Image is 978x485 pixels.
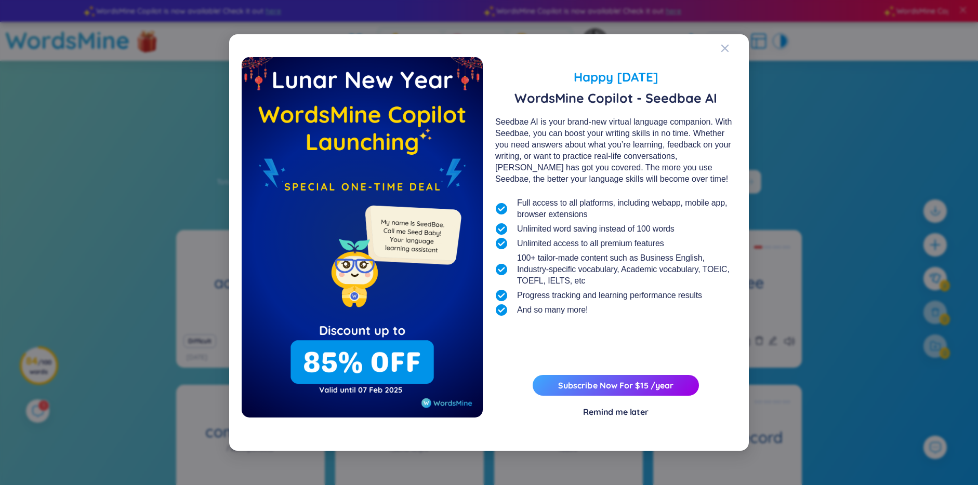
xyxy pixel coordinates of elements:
[360,184,464,288] img: minionSeedbaeMessage.35ffe99e.png
[533,375,699,396] button: Subscribe Now For $15 /year
[495,68,736,86] span: Happy [DATE]
[517,252,736,287] span: 100+ tailor-made content such as Business English, Industry-specific vocabulary, Academic vocabul...
[558,380,673,390] a: Subscribe Now For $15 /year
[242,57,483,417] img: wmFlashDealEmpty.574f35ac.png
[495,90,736,106] span: WordsMine Copilot - Seedbae AI
[517,304,588,316] span: And so many more!
[517,290,702,301] span: Progress tracking and learning performance results
[517,197,736,220] span: Full access to all platforms, including webapp, mobile app, browser extensions
[721,34,749,62] button: Close
[517,223,675,235] span: Unlimited word saving instead of 100 words
[517,238,664,249] span: Unlimited access to all premium features
[583,406,649,417] div: Remind me later
[495,116,736,185] div: Seedbae AI is your brand-new virtual language companion. With Seedbae, you can boost your writing...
